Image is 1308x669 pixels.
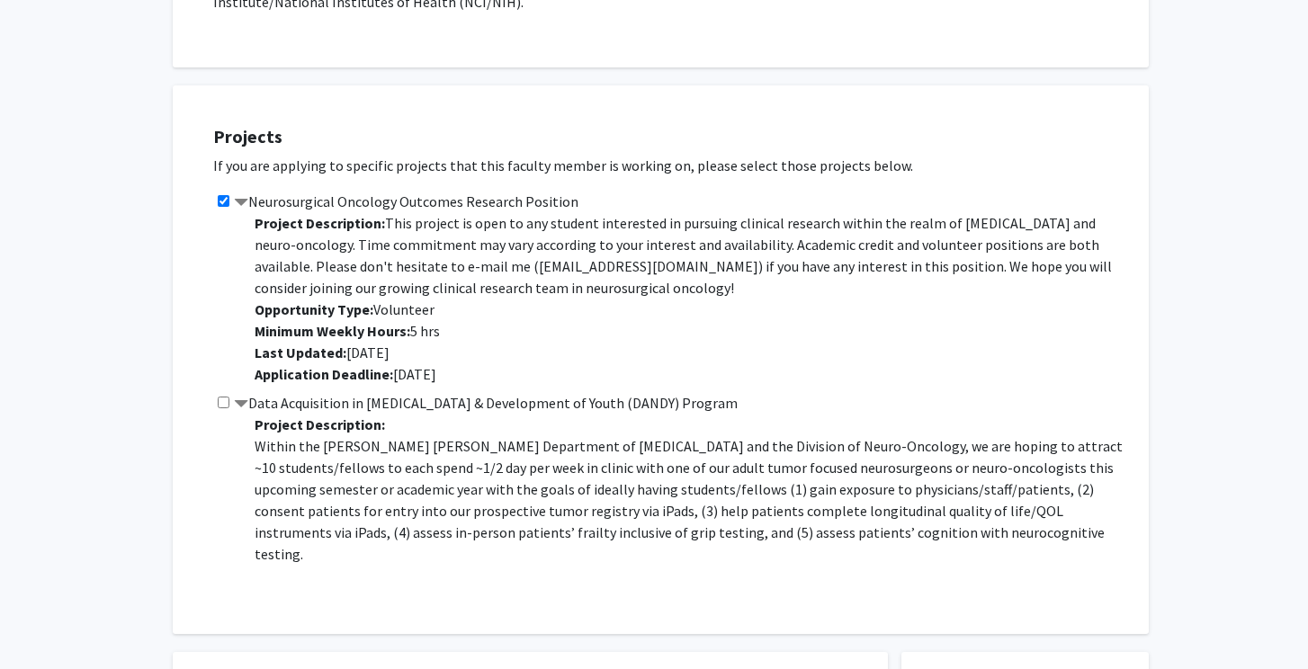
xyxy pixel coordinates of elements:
[255,214,385,232] b: Project Description:
[255,322,440,340] span: 5 hrs
[213,155,1131,176] p: If you are applying to specific projects that this faculty member is working on, please select th...
[255,365,436,383] span: [DATE]
[13,588,76,656] iframe: Chat
[234,191,578,212] label: Neurosurgical Oncology Outcomes Research Position
[255,343,346,361] b: Last Updated:
[255,300,435,318] span: Volunteer
[255,365,393,383] b: Application Deadline:
[255,322,410,340] b: Minimum Weekly Hours:
[255,435,1131,565] p: Within the [PERSON_NAME] [PERSON_NAME] Department of [MEDICAL_DATA] and the Division of Neuro-Onc...
[213,125,282,147] strong: Projects
[255,214,1112,297] span: This project is open to any student interested in pursuing clinical research within the realm of ...
[255,415,385,433] b: Project Description:
[255,300,373,318] b: Opportunity Type:
[255,343,390,361] span: [DATE]
[234,392,738,414] label: Data Acquisition in [MEDICAL_DATA] & Development of Youth (DANDY) Program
